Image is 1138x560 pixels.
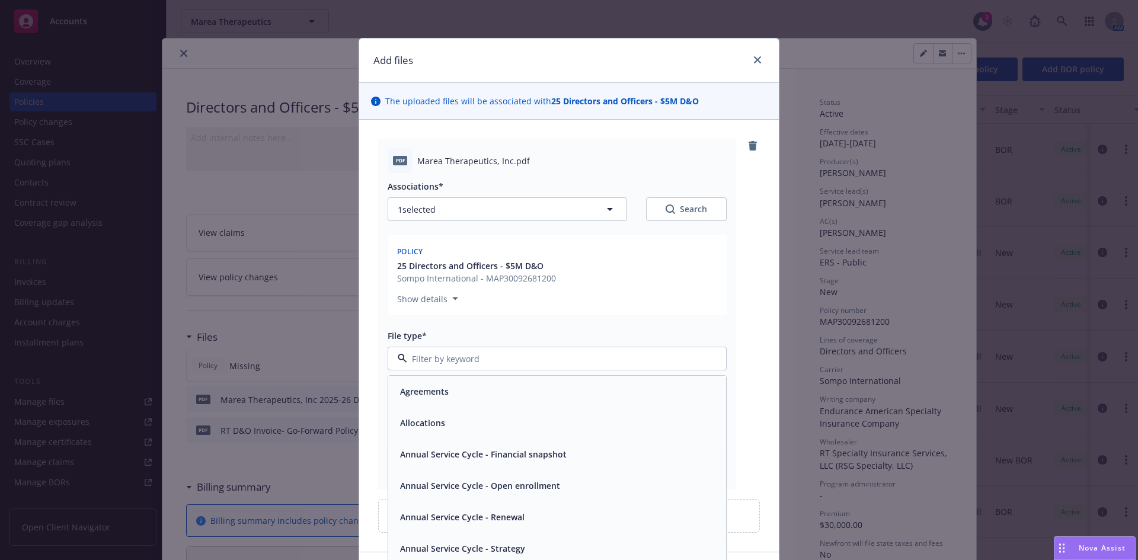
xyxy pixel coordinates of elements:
[1054,536,1136,560] button: Nova Assist
[400,417,445,429] button: Allocations
[400,448,567,460] button: Annual Service Cycle - Financial snapshot
[400,385,449,398] button: Agreements
[1054,537,1069,559] div: Drag to move
[407,353,702,365] input: Filter by keyword
[1079,543,1126,553] span: Nova Assist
